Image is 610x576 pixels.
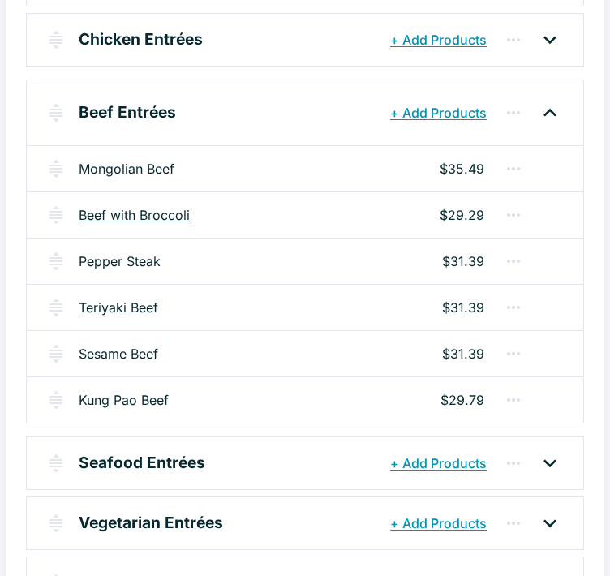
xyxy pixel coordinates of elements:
a: Pepper Steak [79,251,161,271]
a: Teriyaki Beef [79,298,158,317]
img: drag-handle.svg [46,344,66,363]
img: drag-handle.svg [46,103,66,123]
a: Sesame Beef [79,344,158,363]
p: $29.79 [440,390,484,410]
a: Beef with Broccoli [79,205,190,225]
a: Mongolian Beef [79,159,174,178]
img: drag-handle.svg [46,205,66,225]
img: drag-handle.svg [46,390,66,410]
p: $31.39 [442,251,484,271]
button: + Add Products [386,98,491,127]
p: Beef Entrées [79,101,176,124]
div: Beef Entrées+ Add Products [27,80,583,145]
button: + Add Products [386,509,491,538]
p: $35.49 [440,159,484,178]
img: drag-handle.svg [46,30,66,49]
img: drag-handle.svg [46,298,66,317]
img: drag-handle.svg [46,514,66,533]
div: Vegetarian Entrées+ Add Products [27,497,583,549]
p: Seafood Entrées [79,451,205,475]
img: drag-handle.svg [46,251,66,271]
p: $29.29 [440,205,484,225]
a: Kung Pao Beef [79,390,169,410]
div: Seafood Entrées+ Add Products [27,437,583,489]
p: Chicken Entrées [79,28,203,51]
button: + Add Products [386,25,491,54]
img: drag-handle.svg [46,159,66,178]
p: Vegetarian Entrées [79,511,223,535]
img: drag-handle.svg [46,453,66,473]
div: Chicken Entrées+ Add Products [27,14,583,66]
button: + Add Products [386,449,491,478]
p: $31.39 [442,298,484,317]
p: $31.39 [442,344,484,363]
